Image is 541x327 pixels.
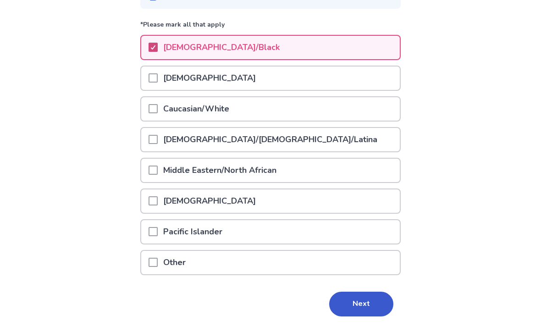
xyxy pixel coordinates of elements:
[158,159,282,182] p: Middle Eastern/North African
[158,220,228,244] p: Pacific Islander
[140,20,401,35] p: *Please mark all that apply
[158,36,285,59] p: [DEMOGRAPHIC_DATA]/Black
[329,292,393,316] button: Next
[158,67,261,90] p: [DEMOGRAPHIC_DATA]
[158,97,235,121] p: Caucasian/White
[158,251,191,274] p: Other
[158,128,383,151] p: [DEMOGRAPHIC_DATA]/[DEMOGRAPHIC_DATA]/Latina
[158,189,261,213] p: [DEMOGRAPHIC_DATA]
